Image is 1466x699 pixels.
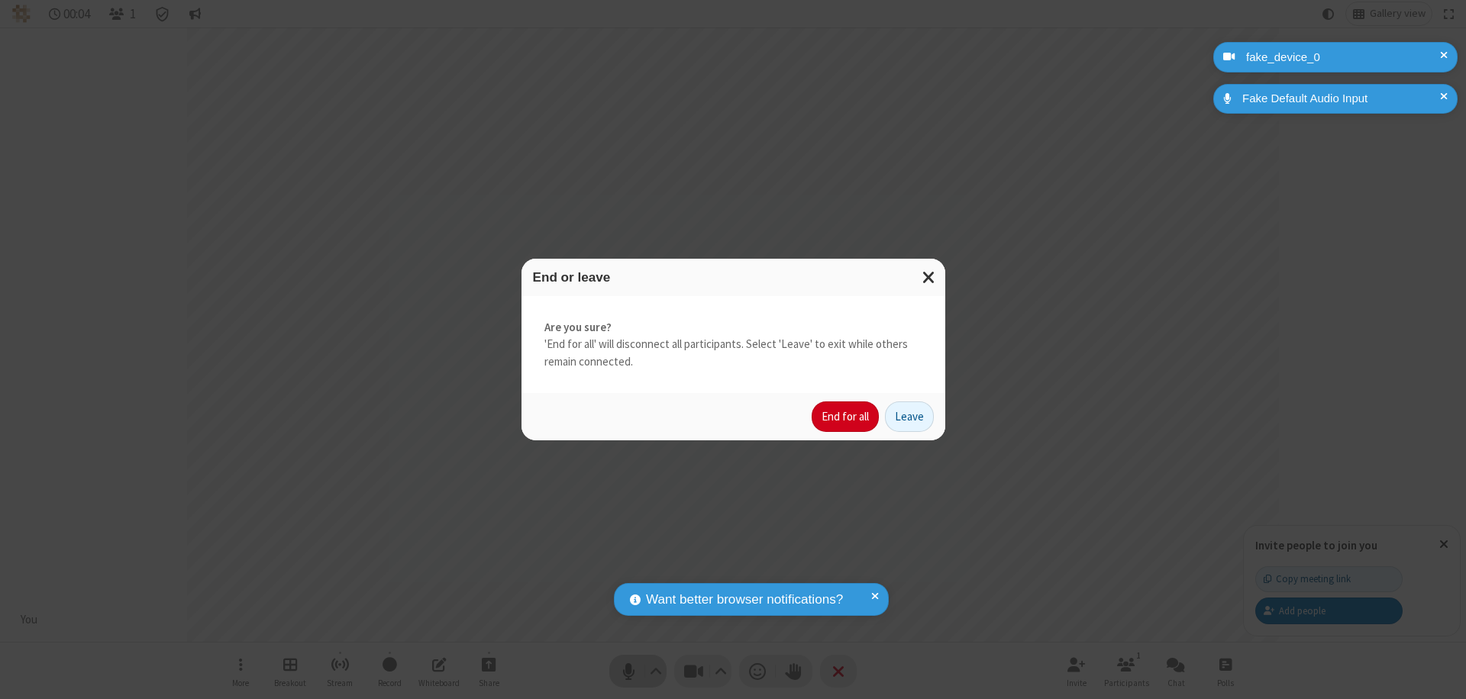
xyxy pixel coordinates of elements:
[885,401,934,432] button: Leave
[521,296,945,394] div: 'End for all' will disconnect all participants. Select 'Leave' to exit while others remain connec...
[812,401,879,432] button: End for all
[1237,90,1446,108] div: Fake Default Audio Input
[646,590,843,610] span: Want better browser notifications?
[1241,49,1446,66] div: fake_device_0
[544,319,922,337] strong: Are you sure?
[913,259,945,296] button: Close modal
[533,270,934,285] h3: End or leave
